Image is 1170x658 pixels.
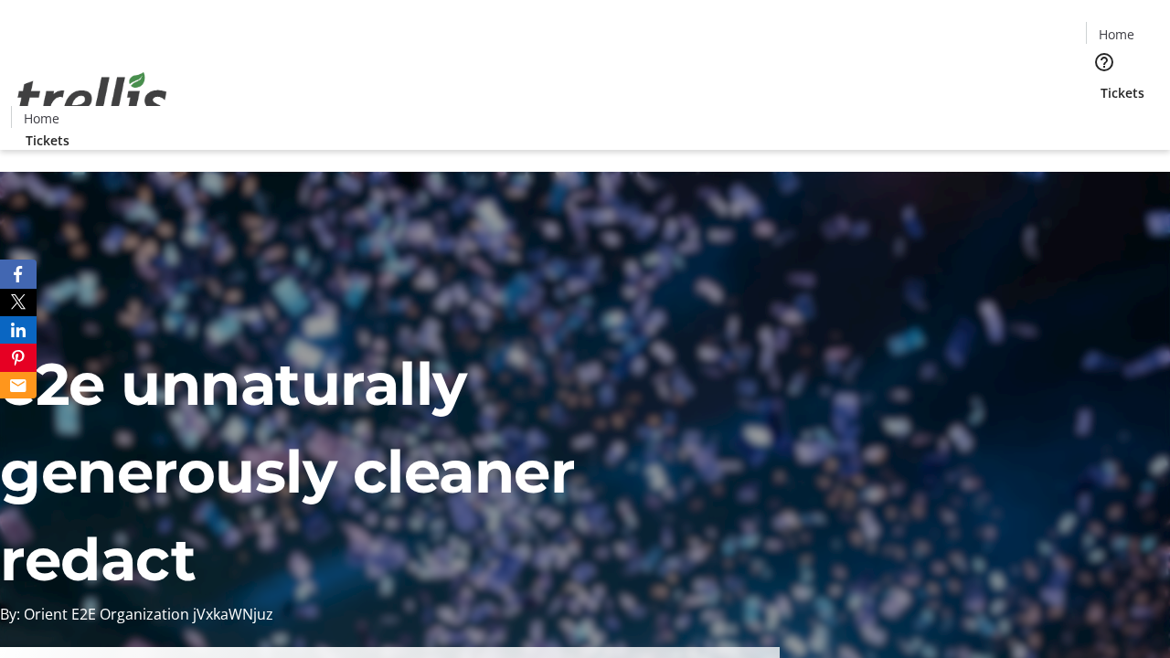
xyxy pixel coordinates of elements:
span: Home [24,109,59,128]
span: Home [1099,25,1134,44]
span: Tickets [1101,83,1144,102]
img: Orient E2E Organization jVxkaWNjuz's Logo [11,52,174,143]
button: Help [1086,44,1122,80]
span: Tickets [26,131,69,150]
a: Home [1087,25,1145,44]
a: Tickets [1086,83,1159,102]
button: Cart [1086,102,1122,139]
a: Home [12,109,70,128]
a: Tickets [11,131,84,150]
